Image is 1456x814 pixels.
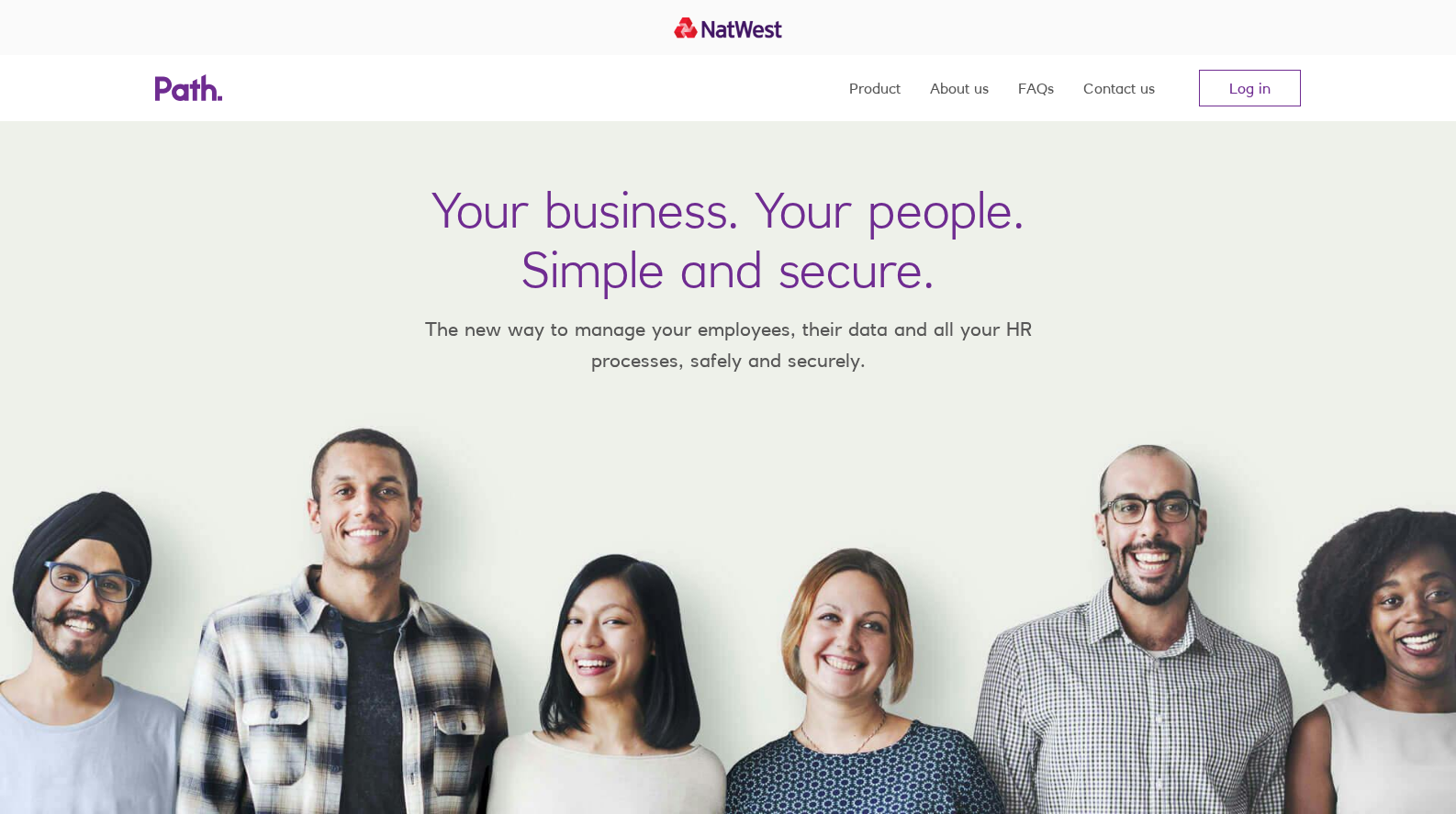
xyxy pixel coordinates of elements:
a: Product [849,55,901,121]
p: The new way to manage your employees, their data and all your HR processes, safely and securely. [398,314,1058,375]
a: Log in [1199,70,1301,106]
a: FAQs [1018,55,1054,121]
h1: Your business. Your people. Simple and secure. [431,180,1025,299]
a: Contact us [1083,55,1155,121]
a: About us [930,55,989,121]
